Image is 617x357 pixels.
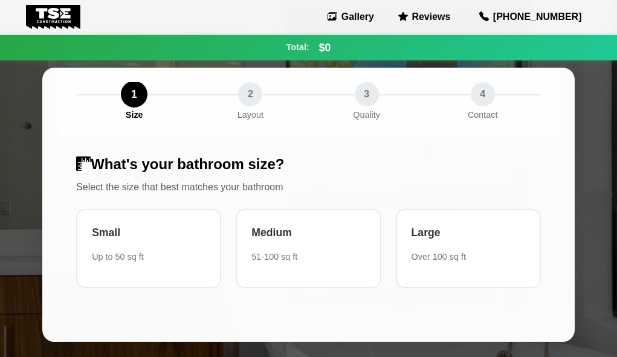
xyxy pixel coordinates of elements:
img: Tse Construction [26,5,81,29]
span: Total: [286,41,309,54]
div: Layout [237,109,263,122]
div: Small [92,225,205,240]
span: $0 [319,40,331,56]
div: 2 [238,82,262,106]
div: Up to 50 sq ft [92,251,205,263]
div: Contact [468,109,498,122]
h3: What's your bathroom size? [76,156,541,173]
div: Size [126,109,143,122]
div: Large [412,225,525,240]
div: Medium [251,225,365,240]
div: 4 [471,82,495,106]
div: 3 [355,82,379,106]
a: Reviews [393,7,455,27]
a: Gallery [323,7,379,27]
div: 51-100 sq ft [251,251,365,263]
a: [PHONE_NUMBER] [470,5,591,29]
p: Select the size that best matches your bathroom [76,180,541,195]
div: Quality [353,109,380,122]
div: 1 [121,81,147,108]
div: Over 100 sq ft [412,251,525,263]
